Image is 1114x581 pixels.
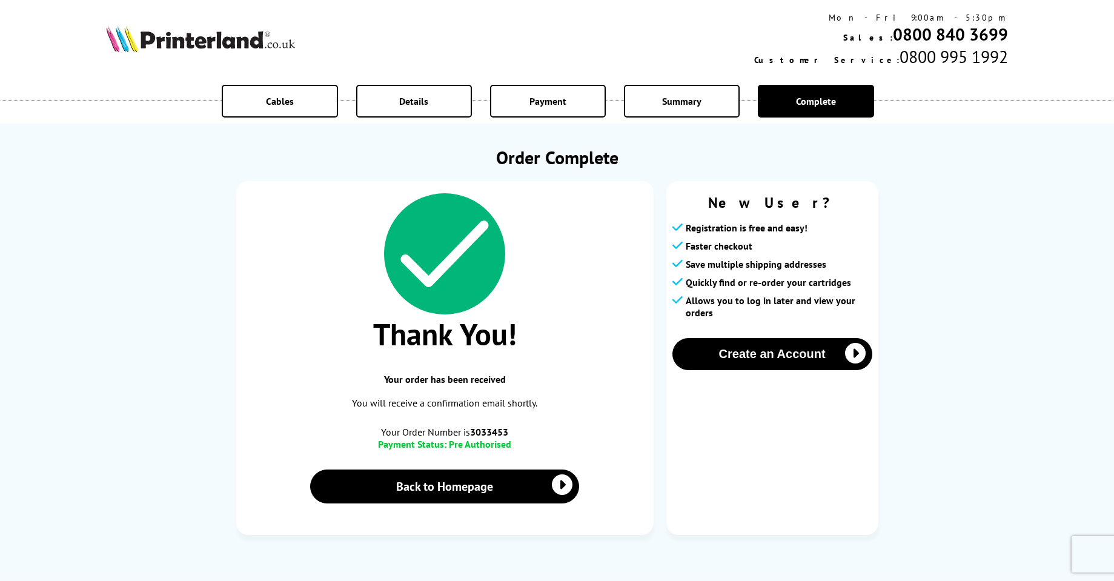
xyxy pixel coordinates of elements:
[378,438,446,450] span: Payment Status:
[248,426,642,438] span: Your Order Number is
[470,426,508,438] b: 3033453
[399,95,428,107] span: Details
[248,395,642,411] p: You will receive a confirmation email shortly.
[248,314,642,354] span: Thank You!
[686,258,826,270] span: Save multiple shipping addresses
[106,25,295,52] img: Printerland Logo
[686,222,807,234] span: Registration is free and easy!
[900,45,1008,68] span: 0800 995 1992
[796,95,836,107] span: Complete
[266,95,294,107] span: Cables
[310,470,580,503] a: Back to Homepage
[529,95,566,107] span: Payment
[236,145,878,169] h1: Order Complete
[843,32,893,43] span: Sales:
[248,373,642,385] span: Your order has been received
[686,276,851,288] span: Quickly find or re-order your cartridges
[672,193,872,212] span: New User?
[893,23,1008,45] a: 0800 840 3699
[686,240,752,252] span: Faster checkout
[754,55,900,65] span: Customer Service:
[672,338,872,370] button: Create an Account
[449,438,511,450] span: Pre Authorised
[686,294,872,319] span: Allows you to log in later and view your orders
[662,95,701,107] span: Summary
[754,12,1008,23] div: Mon - Fri 9:00am - 5:30pm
